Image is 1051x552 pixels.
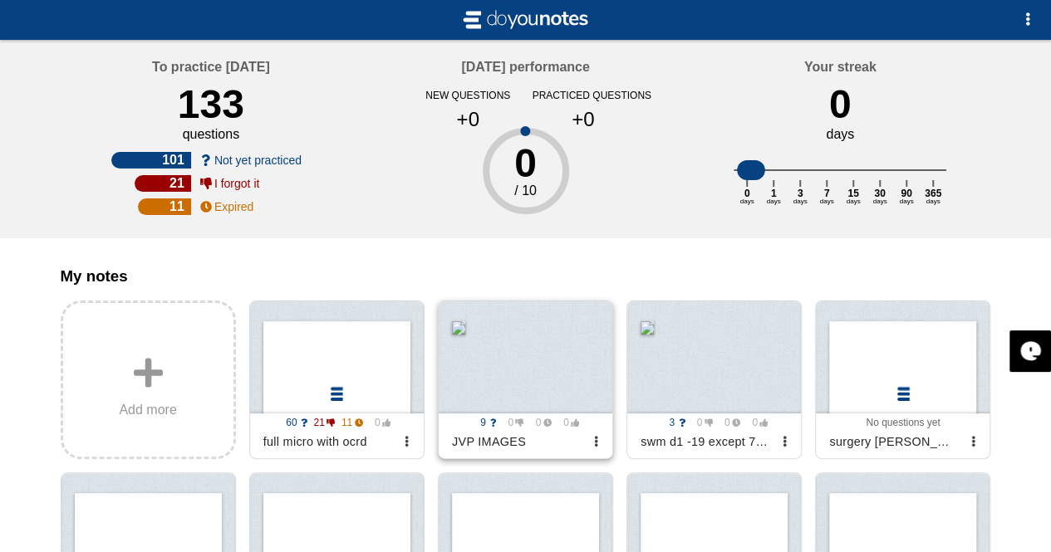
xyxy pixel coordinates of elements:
[539,108,628,131] div: +0
[135,175,191,192] div: 21
[926,198,940,205] text: days
[214,200,253,213] span: Expired
[257,428,397,455] div: full micro with ocrd
[152,60,270,75] h4: To practice [DATE]
[866,417,940,428] span: No questions yet
[688,417,713,428] span: 0
[634,428,774,455] div: swm d1 -19 except 7 _merged
[826,127,854,142] div: days
[461,60,589,75] h4: [DATE] performance
[874,188,886,199] text: 30
[282,417,307,428] span: 60
[1011,3,1044,37] button: Options
[815,300,990,459] a: No questions yetsurgery [PERSON_NAME]
[338,417,363,428] span: 11
[249,300,425,459] a: 60 21 11 0 full micro with ocrd
[119,403,176,418] span: Add more
[178,81,244,127] div: 133
[471,417,496,428] span: 9
[824,188,830,199] text: 7
[311,417,336,428] span: 21
[798,188,803,199] text: 3
[138,198,191,215] div: 11
[555,417,580,428] span: 0
[366,417,390,428] span: 0
[715,417,740,428] span: 0
[901,188,912,199] text: 90
[900,198,914,205] text: days
[740,198,754,205] text: days
[744,417,769,428] span: 0
[111,152,191,169] div: 101
[214,154,302,167] span: Not yet practiced
[820,198,834,205] text: days
[183,127,240,142] div: questions
[925,188,941,199] text: 365
[771,188,777,199] text: 1
[417,90,519,101] div: new questions
[445,428,586,455] div: JVP IMAGES
[847,198,861,205] text: days
[804,60,877,75] h4: Your streak
[661,417,685,428] span: 3
[499,417,524,428] span: 0
[438,300,613,459] a: 9 0 0 0 JVP IMAGES
[410,183,641,198] div: / 10
[823,428,963,455] div: surgery [PERSON_NAME]
[61,267,991,286] h3: My notes
[527,417,552,428] span: 0
[767,198,781,205] text: days
[873,198,887,205] text: days
[847,188,859,199] text: 15
[459,7,592,33] img: svg+xml;base64,CiAgICAgIDxzdmcgdmlld0JveD0iLTIgLTIgMjAgNCIgeG1sbnM9Imh0dHA6Ly93d3cudzMub3JnLzIwMD...
[424,108,513,131] div: +0
[829,81,852,127] div: 0
[410,144,641,183] div: 0
[533,90,635,101] div: practiced questions
[744,188,750,199] text: 0
[793,198,808,205] text: days
[214,177,259,190] span: I forgot it
[626,300,802,459] a: 3 0 0 0 swm d1 -19 except 7 _merged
